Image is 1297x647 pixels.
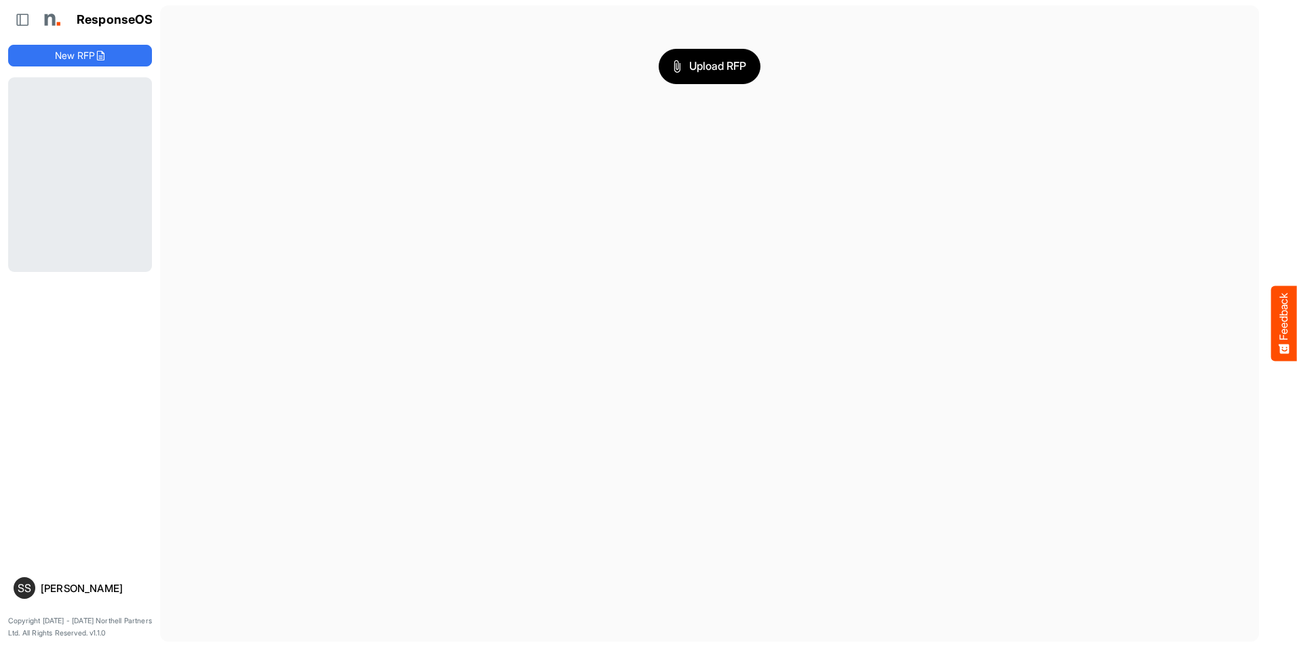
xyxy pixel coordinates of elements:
p: Copyright [DATE] - [DATE] Northell Partners Ltd. All Rights Reserved. v1.1.0 [8,615,152,639]
span: Upload RFP [673,58,746,75]
img: Northell [37,6,64,33]
h1: ResponseOS [77,13,153,27]
div: [PERSON_NAME] [41,583,147,593]
div: Loading... [8,77,152,271]
button: New RFP [8,45,152,66]
button: Upload RFP [659,49,760,84]
span: SS [18,583,31,593]
button: Feedback [1271,286,1297,361]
